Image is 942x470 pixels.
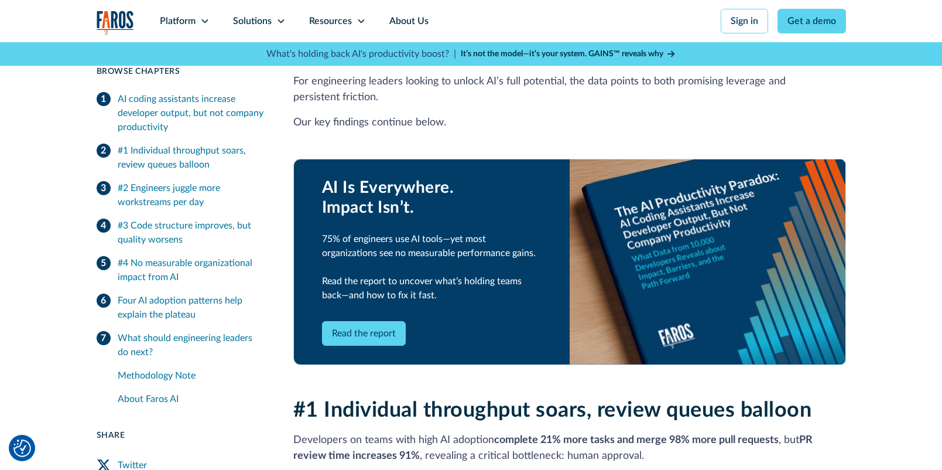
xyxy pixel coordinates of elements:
[293,435,813,461] strong: PR review time increases 91%
[461,50,663,58] strong: It’s not the model—it’s your system. GAINS™ reveals why
[293,398,846,423] h2: #1 Individual throughput soars, review queues balloon
[118,256,265,284] div: #4 No measurable organizational impact from AI
[97,87,265,139] a: AI coding assistants increase developer output, but not company productivity
[118,144,265,172] div: #1 Individual throughput soars, review queues balloon
[13,440,31,457] img: Revisit consent button
[293,74,846,105] p: For engineering leaders looking to unlock AI’s full potential, the data points to both promising ...
[293,115,846,131] p: Our key findings continue below.
[461,48,676,60] a: It’s not the model—it’s your system. GAINS™ reveals why
[118,364,265,387] a: Methodology Note
[293,432,846,464] p: Developers on teams with high AI adoption , but , revealing a critical bottleneck: human approval.
[118,219,265,247] div: #3 Code structure improves, but quality worsens
[97,326,265,364] a: What should engineering leaders do next?
[266,47,456,61] p: What's holding back AI's productivity boost? |
[97,176,265,214] a: #2 Engineers juggle more workstreams per day
[97,139,265,176] a: #1 Individual throughput soars, review queues balloon
[494,435,779,445] strong: complete 21% more tasks and merge 98% more pull requests
[233,14,272,28] div: Solutions
[118,392,265,406] div: About Faros AI
[777,9,846,33] a: Get a demo
[118,369,265,383] div: Methodology Note
[160,14,196,28] div: Platform
[97,66,265,78] div: Browse Chapters
[97,251,265,289] a: #4 No measurable organizational impact from AI
[97,289,265,326] a: Four AI adoption patterns help explain the plateau
[97,11,134,35] img: Logo of the analytics and reporting company Faros.
[97,11,134,35] a: home
[118,92,265,134] div: AI coding assistants increase developer output, but not company productivity
[118,294,265,322] div: Four AI adoption patterns help explain the plateau
[309,14,352,28] div: Resources
[322,321,406,346] a: Read the report
[118,181,265,209] div: #2 Engineers juggle more workstreams per day
[97,214,265,251] a: #3 Code structure improves, but quality worsens
[97,430,265,442] div: Share
[322,178,542,217] div: AI Is Everywhere. Impact Isn’t.
[322,232,542,302] div: 75% of engineers use AI tools—yet most organizations see no measurable performance gains. Read th...
[721,9,768,33] a: Sign in
[118,331,265,359] div: What should engineering leaders do next?
[118,387,265,411] a: About Faros AI
[13,440,31,457] button: Cookie Settings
